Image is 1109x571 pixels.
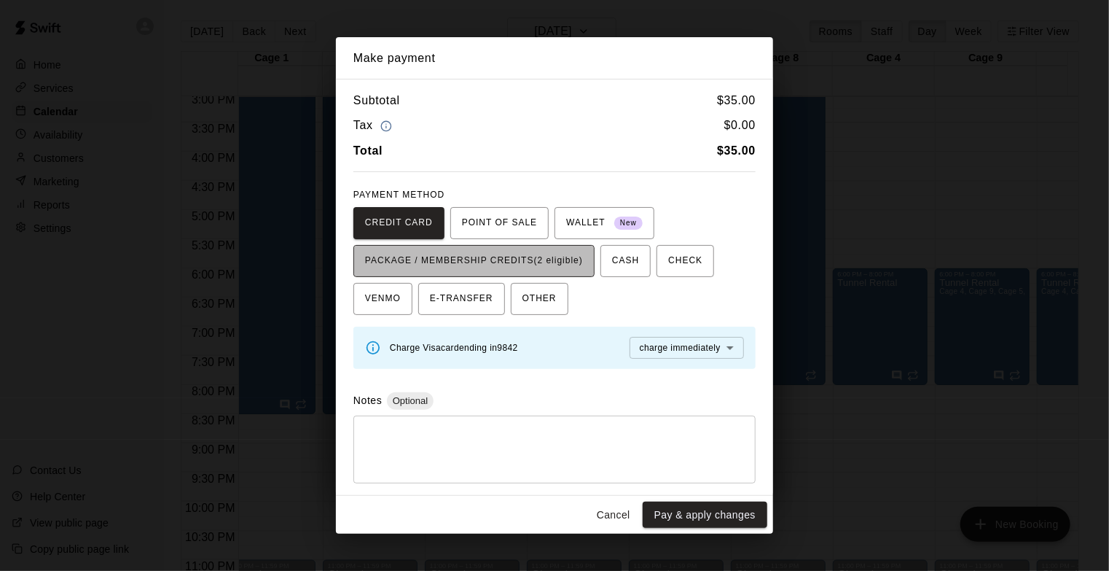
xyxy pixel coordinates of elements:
[657,245,714,277] button: CHECK
[390,343,518,353] span: Charge Visa card ending in 9842
[522,287,557,311] span: OTHER
[353,190,444,200] span: PAYMENT METHOD
[353,91,400,110] h6: Subtotal
[365,287,401,311] span: VENMO
[353,144,383,157] b: Total
[336,37,773,79] h2: Make payment
[614,214,643,233] span: New
[554,207,654,239] button: WALLET New
[717,144,756,157] b: $ 35.00
[353,245,595,277] button: PACKAGE / MEMBERSHIP CREDITS(2 eligible)
[430,287,493,311] span: E-TRANSFER
[612,249,639,273] span: CASH
[600,245,651,277] button: CASH
[590,502,637,529] button: Cancel
[353,207,444,239] button: CREDIT CARD
[353,283,412,315] button: VENMO
[640,343,721,353] span: charge immediately
[365,249,583,273] span: PACKAGE / MEMBERSHIP CREDITS (2 eligible)
[450,207,549,239] button: POINT OF SALE
[353,116,396,136] h6: Tax
[724,116,756,136] h6: $ 0.00
[643,502,767,529] button: Pay & apply changes
[387,395,434,406] span: Optional
[418,283,505,315] button: E-TRANSFER
[566,211,643,235] span: WALLET
[511,283,568,315] button: OTHER
[365,211,433,235] span: CREDIT CARD
[462,211,537,235] span: POINT OF SALE
[353,395,382,406] label: Notes
[717,91,756,110] h6: $ 35.00
[668,249,702,273] span: CHECK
